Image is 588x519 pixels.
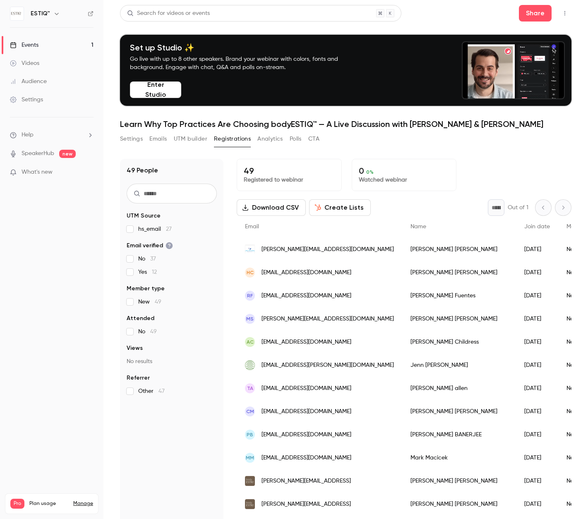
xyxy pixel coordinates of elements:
span: No [138,255,156,263]
span: 37 [150,256,156,262]
a: Manage [73,500,93,507]
span: Attended [127,314,154,323]
span: Pro [10,499,24,509]
span: ta [247,385,253,392]
div: [DATE] [516,330,558,354]
span: CM [246,408,254,415]
span: 27 [166,226,172,232]
span: Views [127,344,143,352]
p: 49 [244,166,335,176]
div: [PERSON_NAME] [PERSON_NAME] [402,261,516,284]
span: Email verified [127,242,173,250]
div: [DATE] [516,446,558,469]
span: AC [247,338,254,346]
div: [DATE] [516,284,558,307]
span: MM [246,454,254,462]
div: [DATE] [516,354,558,377]
li: help-dropdown-opener [10,131,94,139]
button: Emails [149,132,167,146]
button: Enter Studio [130,81,181,98]
div: [DATE] [516,469,558,493]
span: [EMAIL_ADDRESS][DOMAIN_NAME] [262,268,351,277]
span: New [138,298,161,306]
div: [PERSON_NAME] [PERSON_NAME] [402,400,516,423]
span: 0 % [366,169,374,175]
h6: ESTIQ™ [31,10,50,18]
span: Member type [127,285,165,293]
span: [EMAIL_ADDRESS][PERSON_NAME][DOMAIN_NAME] [262,361,394,370]
span: What's new [22,168,53,177]
div: Audience [10,77,47,86]
span: Join date [524,224,550,230]
div: Search for videos or events [127,9,210,18]
p: Registered to webinar [244,176,335,184]
span: [EMAIL_ADDRESS][DOMAIN_NAME] [262,338,351,347]
button: CTA [308,132,319,146]
span: Email [245,224,259,230]
div: [DATE] [516,493,558,516]
span: 12 [152,269,157,275]
button: Share [519,5,552,22]
button: Analytics [257,132,283,146]
a: SpeakerHub [22,149,54,158]
div: [PERSON_NAME] Childress [402,330,516,354]
span: Plan usage [29,500,68,507]
p: Watched webinar [359,176,450,184]
button: Registrations [214,132,251,146]
div: [DATE] [516,423,558,446]
div: Videos [10,59,39,67]
section: facet-groups [127,212,217,395]
button: Settings [120,132,143,146]
span: Help [22,131,34,139]
div: Jenn [PERSON_NAME] [402,354,516,377]
div: [PERSON_NAME] [PERSON_NAME] [402,469,516,493]
span: [PERSON_NAME][EMAIL_ADDRESS][DOMAIN_NAME] [262,315,394,323]
div: [DATE] [516,377,558,400]
span: Other [138,387,165,395]
span: HC [247,269,254,276]
span: Name [410,224,426,230]
h1: 49 People [127,165,158,175]
span: Referrer [127,374,150,382]
span: RF [247,292,253,299]
span: [EMAIL_ADDRESS][DOMAIN_NAME] [262,454,351,462]
span: 49 [155,299,161,305]
div: [PERSON_NAME] allen [402,377,516,400]
div: [PERSON_NAME] [PERSON_NAME] [402,493,516,516]
div: [DATE] [516,400,558,423]
span: UTM Source [127,212,161,220]
span: [EMAIL_ADDRESS][DOMAIN_NAME] [262,407,351,416]
div: [DATE] [516,238,558,261]
img: estiq.ai [245,476,255,486]
p: No results [127,357,217,366]
span: 47 [158,388,165,394]
div: Mark Macicek [402,446,516,469]
div: [PERSON_NAME] BANERJEE [402,423,516,446]
div: [DATE] [516,307,558,330]
img: westlakefreshaesthetics.com [245,360,255,370]
span: [EMAIL_ADDRESS][DOMAIN_NAME] [262,384,351,393]
span: new [59,150,76,158]
span: No [138,328,157,336]
span: [PERSON_NAME][EMAIL_ADDRESS] [262,500,351,509]
div: [PERSON_NAME] [PERSON_NAME] [402,238,516,261]
button: Create Lists [309,199,371,216]
span: [PERSON_NAME][EMAIL_ADDRESS] [262,477,351,486]
span: hs_email [138,225,172,233]
button: Polls [290,132,302,146]
img: ESTIQ™ [10,7,24,20]
h1: Learn Why Top Practices Are Choosing bodyESTIQ™ — A Live Discussion with [PERSON_NAME] & [PERSON_... [120,119,571,129]
span: [EMAIL_ADDRESS][DOMAIN_NAME] [262,431,351,439]
img: estiq.ai [245,499,255,509]
span: 49 [150,329,157,335]
p: Go live with up to 8 other speakers. Brand your webinar with colors, fonts and background. Engage... [130,55,358,72]
img: aboutfaceandbodykaty.com [245,244,255,254]
span: [EMAIL_ADDRESS][DOMAIN_NAME] [262,292,351,300]
div: Events [10,41,38,49]
div: [DATE] [516,261,558,284]
span: Yes [138,268,157,276]
button: UTM builder [174,132,207,146]
span: PB [247,431,253,438]
button: Download CSV [237,199,306,216]
div: [PERSON_NAME] [PERSON_NAME] [402,307,516,330]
